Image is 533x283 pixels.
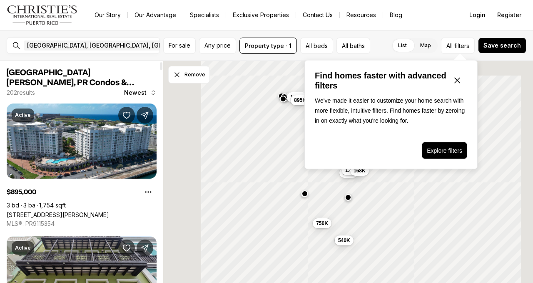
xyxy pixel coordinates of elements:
button: Dismiss drawing [168,66,210,83]
button: Property type · 1 [239,38,297,54]
a: Our Story [88,9,127,21]
span: 895K [294,97,306,104]
a: Blog [383,9,409,21]
img: logo [7,5,78,25]
span: 1.48M [345,167,359,173]
a: 100 DEL MUELLE #1905, SAN JUAN PR, 00901 [7,211,109,218]
button: Any price [199,38,236,54]
span: Newest [124,89,147,96]
p: Active [15,245,31,251]
span: [GEOGRAPHIC_DATA], [GEOGRAPHIC_DATA], [GEOGRAPHIC_DATA] [27,42,211,49]
button: 1.48M [342,165,362,175]
button: Property options [140,184,157,200]
span: Save search [483,42,521,49]
button: All baths [336,38,370,54]
span: 540K [338,237,350,244]
button: Save search [478,38,526,53]
label: Map [413,38,438,53]
button: All beds [300,38,333,54]
label: List [391,38,413,53]
a: Exclusive Properties [226,9,296,21]
button: 895K [291,95,309,105]
button: Save Property: 100 DEL MUELLE #1905 [118,107,135,124]
a: Our Advantage [128,9,183,21]
span: 775K [343,169,355,176]
p: We've made it easier to customize your home search with more flexible, intuitive filters. Find ho... [315,96,467,126]
p: Active [15,112,31,119]
button: 168K [350,166,369,176]
button: Contact Us [296,9,339,21]
span: All [446,41,453,50]
button: Explore filters [422,142,467,159]
button: 750K [313,218,331,228]
button: Login [464,7,491,23]
span: 1.28M [290,94,304,101]
span: 750K [316,220,328,227]
a: Resources [340,9,383,21]
span: For sale [169,42,190,49]
span: 168K [354,167,366,174]
p: 202 results [7,89,35,96]
button: Newest [119,84,162,101]
a: Specialists [183,9,226,21]
button: 775K [339,168,358,178]
button: Share Property [137,107,153,124]
button: Save Property: 307 SAN SEBASTIAN #2-B [118,240,135,256]
span: Login [469,12,486,18]
span: Any price [204,42,231,49]
button: Allfilters [441,38,475,54]
button: 540K [335,235,354,245]
button: Register [492,7,526,23]
button: Share Property [137,240,153,256]
span: [GEOGRAPHIC_DATA][PERSON_NAME], PR Condos & Apartments for Sale [7,68,134,97]
span: filters [454,41,469,50]
button: Close popover [447,71,467,91]
p: Find homes faster with advanced filters [315,71,447,91]
button: For sale [163,38,196,54]
button: 1.28M [287,92,307,102]
span: Register [497,12,521,18]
